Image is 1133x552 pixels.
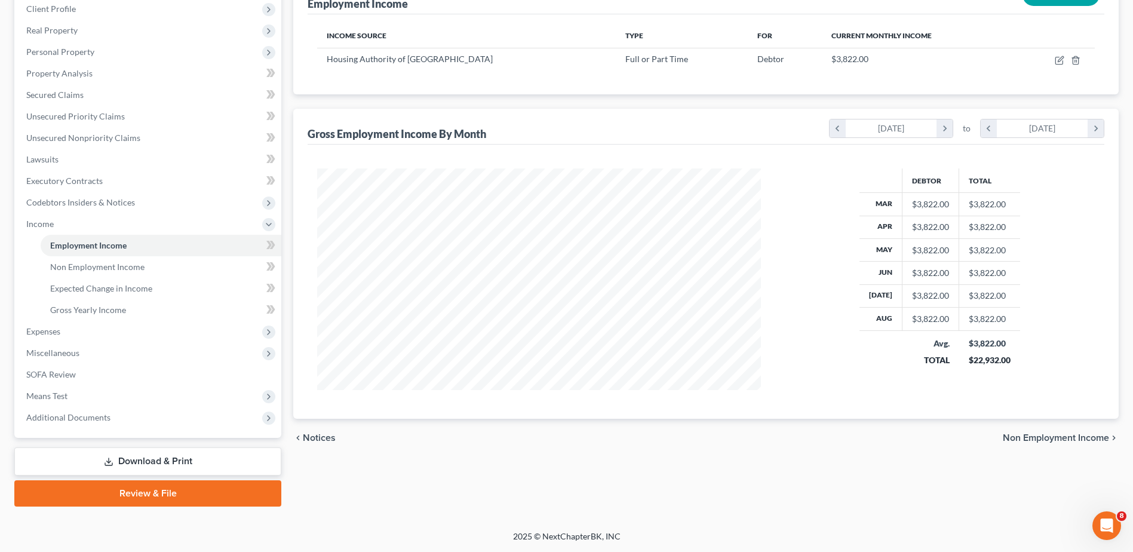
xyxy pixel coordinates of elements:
span: 8 [1117,511,1126,521]
span: Expenses [26,326,60,336]
a: Unsecured Nonpriority Claims [17,127,281,149]
span: Employment Income [50,240,127,250]
div: $22,932.00 [969,354,1011,366]
button: Non Employment Income chevron_right [1003,433,1119,443]
a: Non Employment Income [41,256,281,278]
span: Non Employment Income [50,262,145,272]
iframe: Intercom live chat [1092,511,1121,540]
td: $3,822.00 [959,193,1020,216]
a: Secured Claims [17,84,281,106]
span: Non Employment Income [1003,433,1109,443]
div: [DATE] [846,119,937,137]
span: Debtor [757,54,784,64]
a: Unsecured Priority Claims [17,106,281,127]
i: chevron_left [830,119,846,137]
span: Secured Claims [26,90,84,100]
span: Income [26,219,54,229]
div: $3,822.00 [912,221,949,233]
th: Apr [859,216,902,238]
td: $3,822.00 [959,262,1020,284]
span: For [757,31,772,40]
div: $3,822.00 [912,198,949,210]
div: Gross Employment Income By Month [308,127,486,141]
td: $3,822.00 [959,238,1020,261]
div: $3,822.00 [969,338,1011,349]
span: Unsecured Nonpriority Claims [26,133,140,143]
span: Type [625,31,643,40]
button: chevron_left Notices [293,433,336,443]
span: Notices [303,433,336,443]
a: Download & Print [14,447,281,476]
i: chevron_left [293,433,303,443]
div: $3,822.00 [912,244,949,256]
span: Means Test [26,391,67,401]
span: Property Analysis [26,68,93,78]
span: Lawsuits [26,154,59,164]
span: Full or Part Time [625,54,688,64]
td: $3,822.00 [959,308,1020,330]
a: Review & File [14,480,281,507]
a: Executory Contracts [17,170,281,192]
span: Executory Contracts [26,176,103,186]
i: chevron_left [981,119,997,137]
span: Personal Property [26,47,94,57]
i: chevron_right [1088,119,1104,137]
th: May [859,238,902,261]
span: Unsecured Priority Claims [26,111,125,121]
th: Jun [859,262,902,284]
th: Aug [859,308,902,330]
div: 2025 © NextChapterBK, INC [226,530,907,552]
span: Expected Change in Income [50,283,152,293]
div: $3,822.00 [912,267,949,279]
span: Additional Documents [26,412,110,422]
a: Lawsuits [17,149,281,170]
span: Current Monthly Income [831,31,932,40]
span: SOFA Review [26,369,76,379]
th: Debtor [902,168,959,192]
span: $3,822.00 [831,54,868,64]
a: Expected Change in Income [41,278,281,299]
td: $3,822.00 [959,284,1020,307]
span: Real Property [26,25,78,35]
a: Property Analysis [17,63,281,84]
span: to [963,122,971,134]
a: SOFA Review [17,364,281,385]
span: Gross Yearly Income [50,305,126,315]
div: $3,822.00 [912,313,949,325]
th: [DATE] [859,284,902,307]
div: TOTAL [912,354,950,366]
span: Client Profile [26,4,76,14]
span: Miscellaneous [26,348,79,358]
div: Avg. [912,338,950,349]
div: $3,822.00 [912,290,949,302]
th: Total [959,168,1020,192]
th: Mar [859,193,902,216]
a: Gross Yearly Income [41,299,281,321]
span: Codebtors Insiders & Notices [26,197,135,207]
a: Employment Income [41,235,281,256]
span: Housing Authority of [GEOGRAPHIC_DATA] [327,54,493,64]
i: chevron_right [1109,433,1119,443]
div: [DATE] [997,119,1088,137]
span: Income Source [327,31,386,40]
i: chevron_right [937,119,953,137]
td: $3,822.00 [959,216,1020,238]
